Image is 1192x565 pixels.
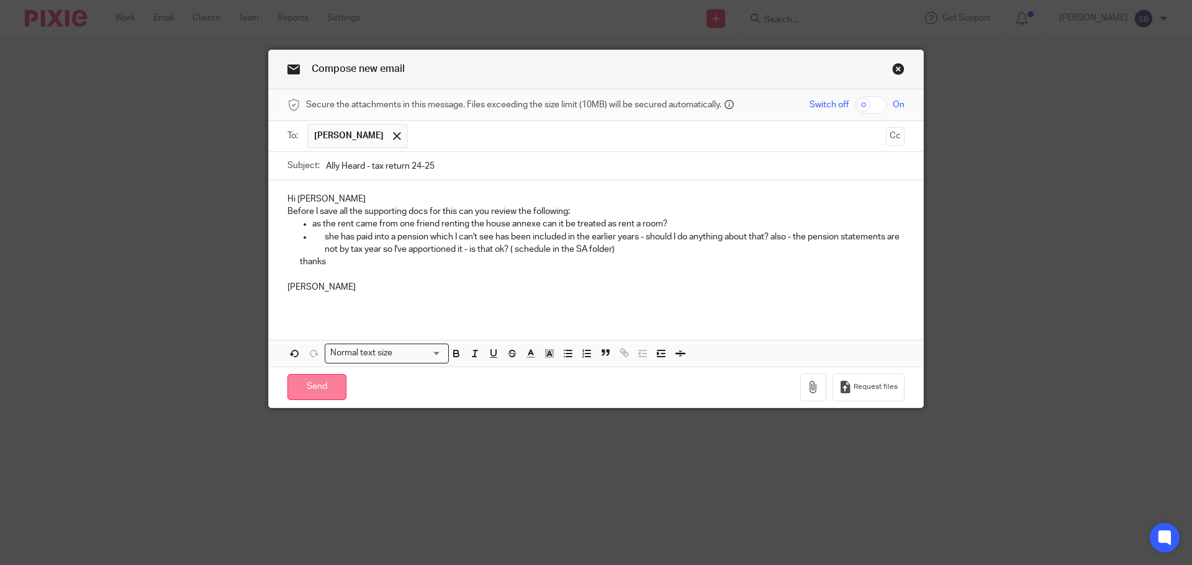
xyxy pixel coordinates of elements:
[397,347,441,360] input: Search for option
[287,374,346,401] input: Send
[810,99,849,111] span: Switch off
[287,205,905,218] p: Before I save all the supporting docs for this can you review the following:
[300,256,905,268] p: thanks
[314,130,384,142] span: [PERSON_NAME]
[886,127,905,146] button: Cc
[312,64,405,74] span: Compose new email
[287,159,320,172] label: Subject:
[328,347,395,360] span: Normal text size
[893,99,905,111] span: On
[854,382,898,392] span: Request files
[325,231,905,256] p: she has paid into a pension which I can't see has been included in the earlier years - should I d...
[287,130,301,142] label: To:
[325,344,449,363] div: Search for option
[306,99,721,111] span: Secure the attachments in this message. Files exceeding the size limit (10MB) will be secured aut...
[892,63,905,79] a: Close this dialog window
[287,193,905,205] p: Hi [PERSON_NAME]
[312,218,905,230] p: as the rent came from one friend renting the house annexe can it be treated as rent a room?
[287,281,905,293] p: [PERSON_NAME]
[833,373,905,401] button: Request files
